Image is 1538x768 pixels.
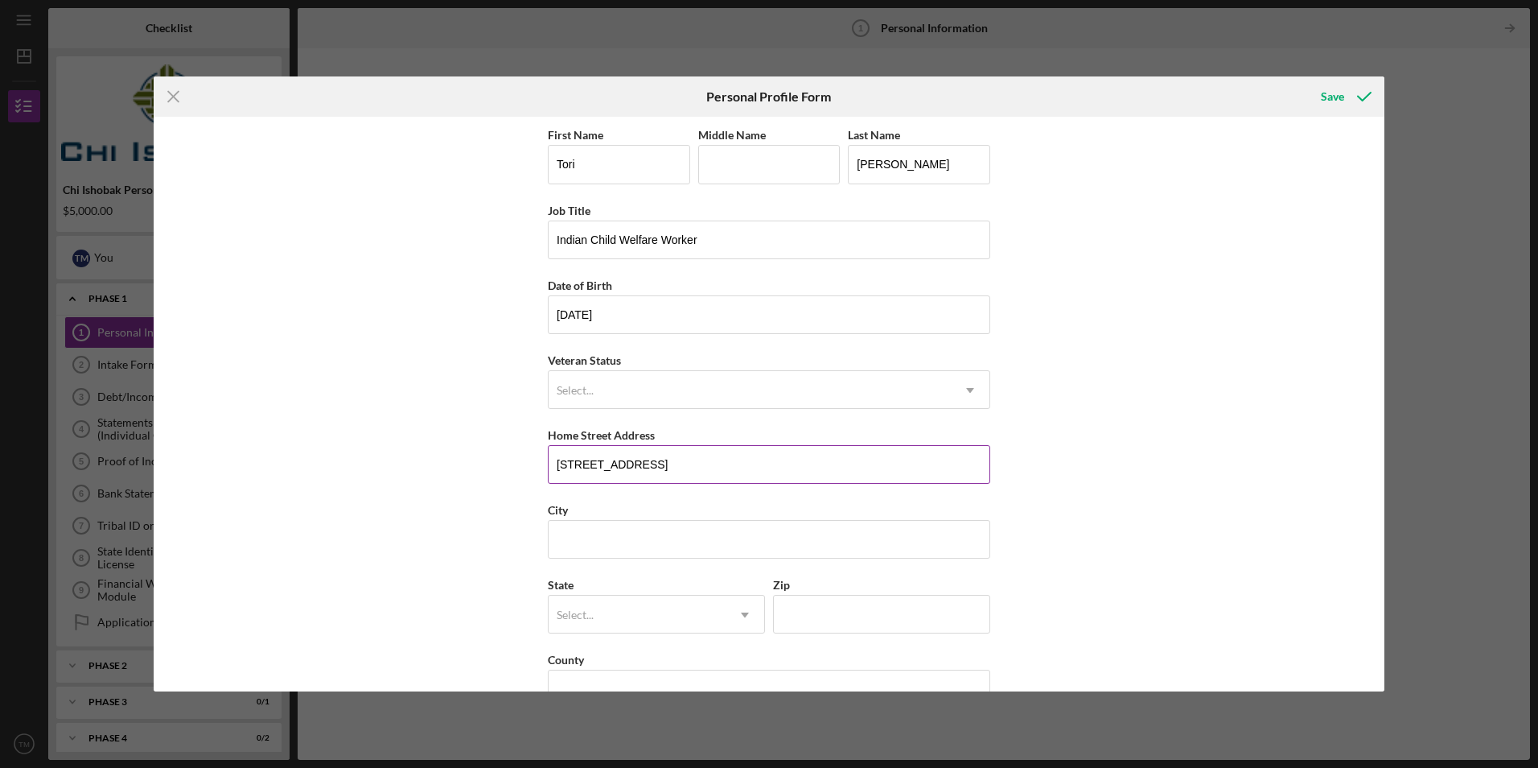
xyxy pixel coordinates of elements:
[1321,81,1344,113] div: Save
[548,204,590,217] label: Job Title
[557,609,594,621] div: Select...
[706,89,831,104] h6: Personal Profile Form
[548,653,584,667] label: County
[698,128,766,142] label: Middle Name
[548,279,612,292] label: Date of Birth
[548,503,568,517] label: City
[557,384,594,397] div: Select...
[548,428,655,442] label: Home Street Address
[848,128,900,142] label: Last Name
[1305,81,1384,113] button: Save
[548,128,603,142] label: First Name
[773,578,790,592] label: Zip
